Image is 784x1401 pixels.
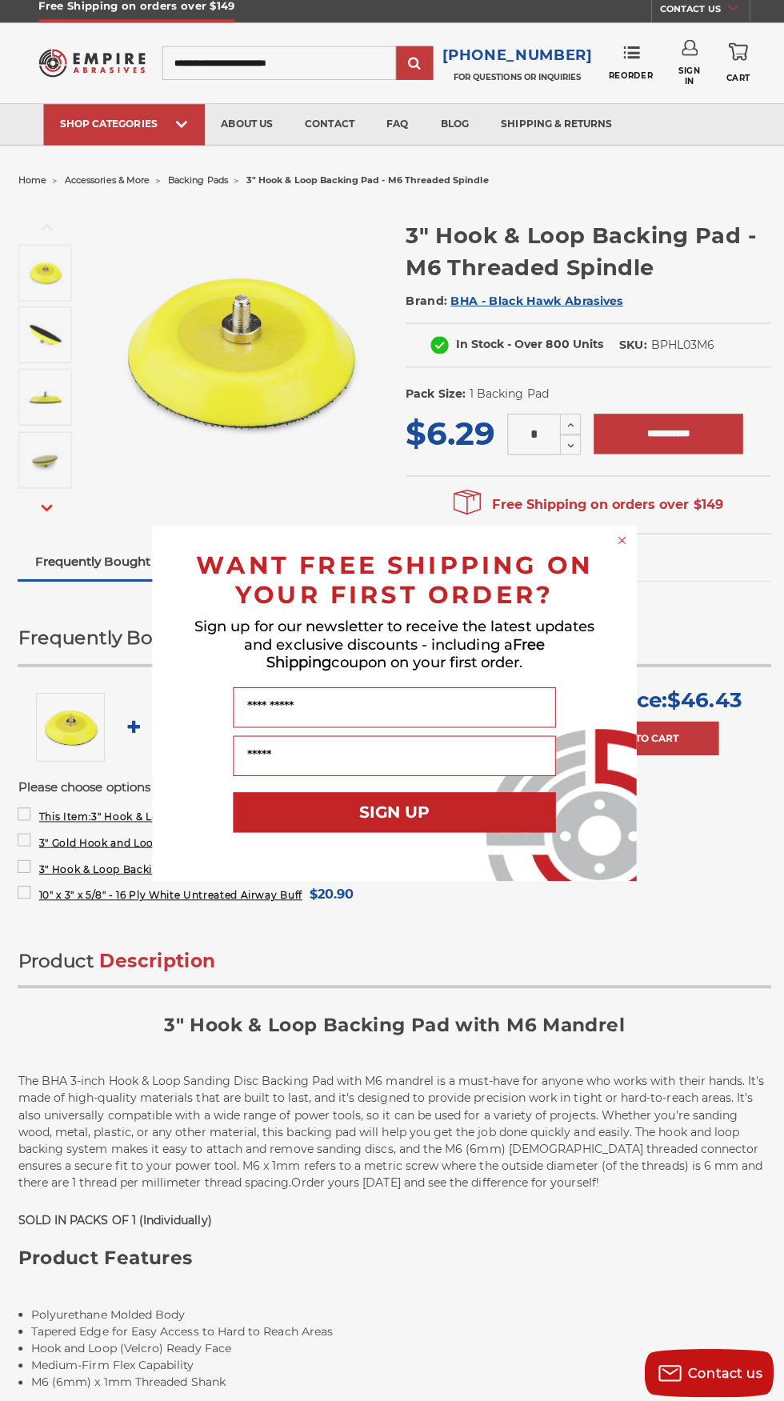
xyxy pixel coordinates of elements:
button: SIGN UP [232,789,552,829]
button: Close dialog [610,531,626,547]
span: WANT FREE SHIPPING ON YOUR FIRST ORDER? [195,549,589,608]
span: Contact us [683,1358,758,1373]
span: Sign up for our newsletter to receive the latest updates and exclusive discounts - including a co... [194,616,590,669]
button: Contact us [640,1341,768,1389]
span: Free Shipping [265,634,542,669]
